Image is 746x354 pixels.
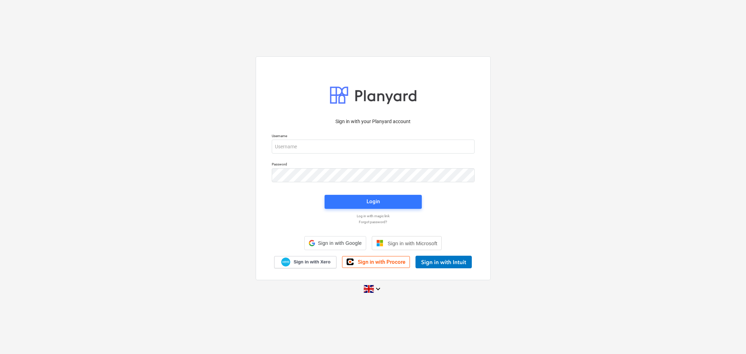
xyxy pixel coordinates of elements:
[293,259,330,265] span: Sign in with Xero
[272,162,475,168] p: Password
[388,240,437,246] span: Sign in with Microsoft
[367,197,380,206] div: Login
[318,240,362,246] span: Sign in with Google
[304,236,366,250] div: Sign in with Google
[272,134,475,140] p: Username
[376,240,383,247] img: Microsoft logo
[272,140,475,154] input: Username
[272,118,475,125] p: Sign in with your Planyard account
[374,285,382,293] i: keyboard_arrow_down
[342,256,410,268] a: Sign in with Procore
[274,256,336,268] a: Sign in with Xero
[358,259,405,265] span: Sign in with Procore
[268,214,478,218] a: Log in with magic link
[281,257,290,267] img: Xero logo
[268,220,478,224] a: Forgot password?
[325,195,422,209] button: Login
